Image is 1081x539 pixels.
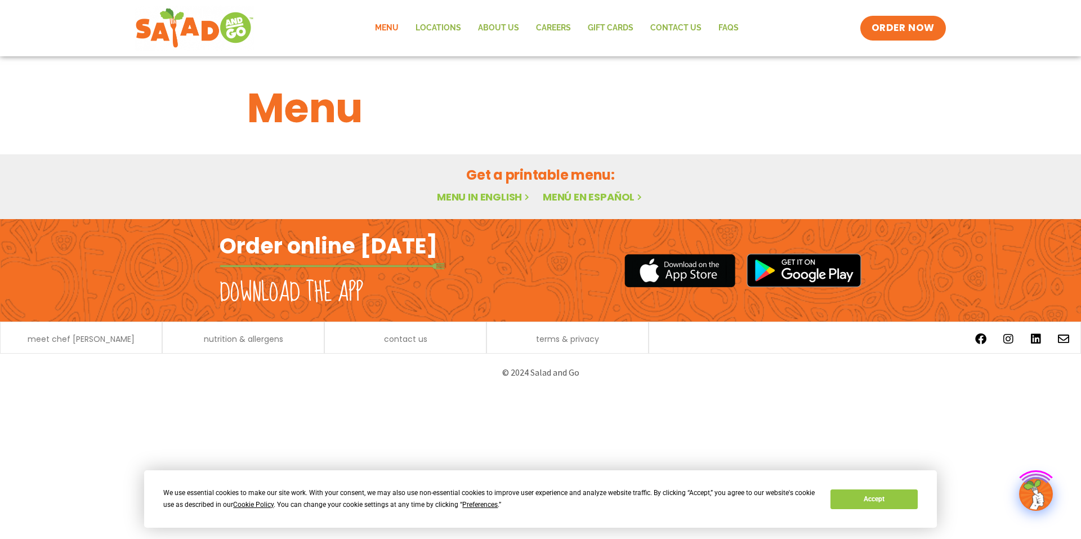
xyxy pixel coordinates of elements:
a: Menu [367,15,407,41]
a: meet chef [PERSON_NAME] [28,335,135,343]
h2: Download the app [220,277,363,309]
a: terms & privacy [536,335,599,343]
img: fork [220,263,445,269]
div: Cookie Consent Prompt [144,470,937,528]
a: GIFT CARDS [579,15,642,41]
img: appstore [624,252,735,289]
span: Preferences [462,501,498,509]
div: We use essential cookies to make our site work. With your consent, we may also use non-essential ... [163,487,817,511]
img: new-SAG-logo-768×292 [135,6,254,51]
a: ORDER NOW [860,16,946,41]
h2: Get a printable menu: [247,165,834,185]
button: Accept [830,489,917,509]
a: Contact Us [642,15,710,41]
a: nutrition & allergens [204,335,283,343]
a: Menú en español [543,190,644,204]
img: google_play [747,253,861,287]
h1: Menu [247,78,834,139]
a: contact us [384,335,427,343]
span: Cookie Policy [233,501,274,509]
p: © 2024 Salad and Go [225,365,856,380]
a: Careers [528,15,579,41]
h2: Order online [DATE] [220,232,437,260]
a: FAQs [710,15,747,41]
a: About Us [470,15,528,41]
a: Locations [407,15,470,41]
nav: Menu [367,15,747,41]
span: ORDER NOW [872,21,935,35]
a: Menu in English [437,190,531,204]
